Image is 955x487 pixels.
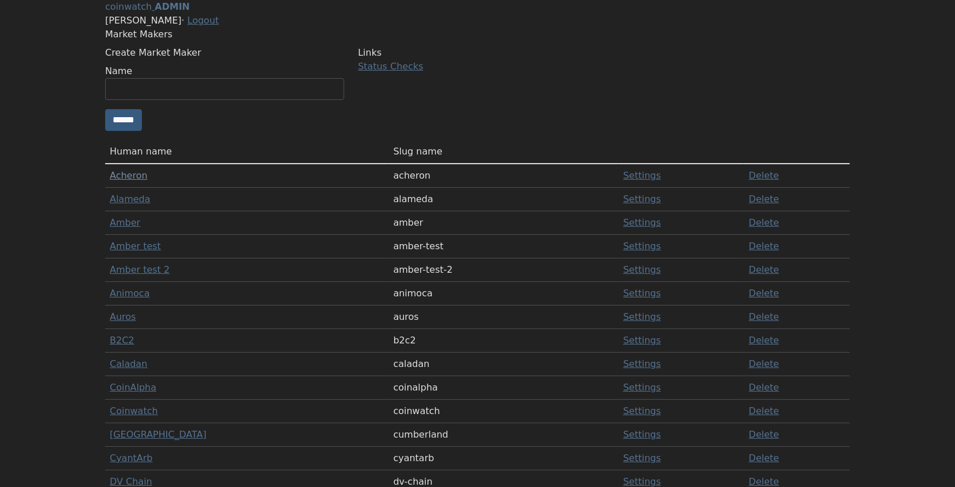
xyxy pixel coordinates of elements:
a: B2C2 [110,335,134,346]
a: Settings [623,358,661,369]
td: coinwatch [388,400,618,423]
a: Animoca [110,288,150,299]
a: Delete [749,241,779,252]
a: Settings [623,429,661,440]
div: Links [358,46,597,60]
a: Settings [623,335,661,346]
a: Settings [623,453,661,463]
td: caladan [388,353,618,376]
a: Settings [623,264,661,275]
div: Create Market Maker [105,46,344,60]
label: Name [105,64,132,78]
td: amber [388,211,618,235]
a: Acheron [110,170,148,181]
td: Human name [105,140,388,164]
div: Market Makers [105,28,850,41]
a: Delete [749,405,779,416]
a: Delete [749,453,779,463]
td: acheron [388,164,618,188]
td: cumberland [388,423,618,447]
a: Delete [749,335,779,346]
a: Alameda [110,194,151,204]
a: Status Checks [358,61,423,72]
td: b2c2 [388,329,618,353]
a: Delete [749,194,779,204]
td: amber-test-2 [388,258,618,282]
a: Amber test 2 [110,264,170,275]
td: cyantarb [388,447,618,470]
a: Settings [623,382,661,393]
a: Delete [749,382,779,393]
a: Delete [749,476,779,487]
a: Caladan [110,358,147,369]
a: Delete [749,429,779,440]
a: Coinwatch [110,405,158,416]
a: Settings [623,405,661,416]
a: Delete [749,358,779,369]
a: Settings [623,241,661,252]
a: CyantArb [110,453,153,463]
a: Settings [623,476,661,487]
a: Delete [749,311,779,322]
a: [GEOGRAPHIC_DATA] [110,429,206,440]
a: Delete [749,170,779,181]
a: Delete [749,217,779,228]
a: Auros [110,311,136,322]
a: Delete [749,288,779,299]
a: Logout [187,15,219,26]
a: Amber test [110,241,161,252]
a: coinwatch ADMIN [105,1,190,12]
a: Settings [623,194,661,204]
a: Settings [623,311,661,322]
td: Slug name [388,140,618,164]
td: amber-test [388,235,618,258]
td: alameda [388,188,618,211]
span: · [182,15,184,26]
td: animoca [388,282,618,306]
a: Settings [623,217,661,228]
a: CoinAlpha [110,382,156,393]
a: Settings [623,288,661,299]
td: coinalpha [388,376,618,400]
a: Settings [623,170,661,181]
a: Delete [749,264,779,275]
a: DV Chain [110,476,152,487]
div: [PERSON_NAME] [105,14,850,28]
td: auros [388,306,618,329]
a: Amber [110,217,140,228]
